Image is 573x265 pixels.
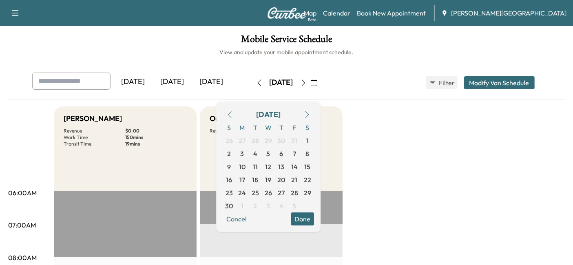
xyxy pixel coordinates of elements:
span: 14 [291,162,298,172]
span: T [249,121,262,134]
span: 16 [226,175,232,185]
img: Curbee Logo [267,7,306,19]
span: 28 [291,188,298,198]
span: 13 [278,162,284,172]
span: 28 [252,136,259,146]
button: Modify Van Schedule [464,76,535,89]
span: [PERSON_NAME][GEOGRAPHIC_DATA] [451,8,566,18]
span: 4 [253,149,257,159]
span: 24 [238,188,246,198]
h6: View and update your mobile appointment schedule. [8,48,565,56]
span: 10 [239,162,246,172]
div: [DATE] [256,109,281,120]
a: MapBeta [304,8,316,18]
span: 29 [265,136,272,146]
p: 150 mins [125,134,187,141]
span: 4 [279,201,283,211]
span: 5 [292,201,296,211]
div: [DATE] [153,73,192,91]
span: 27 [239,136,246,146]
h1: Mobile Service Schedule [8,34,565,48]
span: 1 [306,136,309,146]
a: Calendar [323,8,350,18]
span: 26 [226,136,233,146]
span: 3 [240,149,244,159]
p: Transit Time [64,141,125,147]
span: 27 [278,188,285,198]
span: 2 [253,201,257,211]
span: 20 [277,175,285,185]
span: 9 [227,162,231,172]
p: 06:00AM [8,188,37,198]
span: 25 [252,188,259,198]
p: $ 0.00 [125,128,187,134]
span: 18 [252,175,258,185]
p: 08:00AM [8,253,37,263]
span: 7 [293,149,296,159]
span: 11 [253,162,258,172]
span: 8 [305,149,309,159]
p: Revenue [210,128,271,134]
h5: [PERSON_NAME] [64,113,122,124]
h5: Out of Service Area [210,113,275,124]
span: W [262,121,275,134]
span: 26 [265,188,272,198]
p: 19 mins [125,141,187,147]
span: S [301,121,314,134]
span: 23 [226,188,233,198]
span: 31 [291,136,297,146]
p: Revenue [64,128,125,134]
p: 07:00AM [8,220,36,230]
button: Cancel [223,212,250,225]
span: 21 [291,175,297,185]
span: 30 [225,201,233,211]
div: [DATE] [114,73,153,91]
span: S [223,121,236,134]
p: Work Time [64,134,125,141]
span: F [288,121,301,134]
button: Done [291,212,314,225]
span: 15 [304,162,310,172]
span: 22 [304,175,311,185]
span: 30 [277,136,285,146]
span: 5 [266,149,270,159]
button: Filter [426,76,458,89]
span: T [275,121,288,134]
div: [DATE] [270,77,293,88]
span: 12 [265,162,271,172]
span: 6 [279,149,283,159]
span: 29 [304,188,311,198]
div: Beta [308,17,316,23]
span: 1 [241,201,243,211]
span: Filter [439,78,454,88]
span: 17 [239,175,245,185]
span: 19 [265,175,271,185]
span: 2 [227,149,231,159]
span: M [236,121,249,134]
span: 3 [266,201,270,211]
a: Book New Appointment [357,8,426,18]
div: [DATE] [192,73,231,91]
